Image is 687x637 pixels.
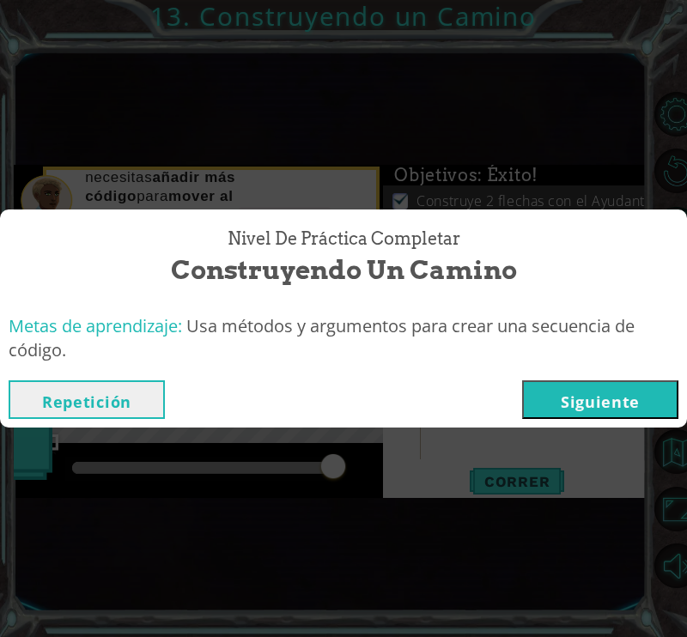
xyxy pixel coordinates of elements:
span: Usa métodos y argumentos para crear una secuencia de código. [9,314,635,362]
span: Metas de aprendizaje: [9,314,182,337]
button: Siguiente [522,380,678,419]
button: Repetición [9,380,165,419]
span: Construyendo un Camino [171,252,517,288]
span: Nivel de Práctica Completar [228,227,460,252]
